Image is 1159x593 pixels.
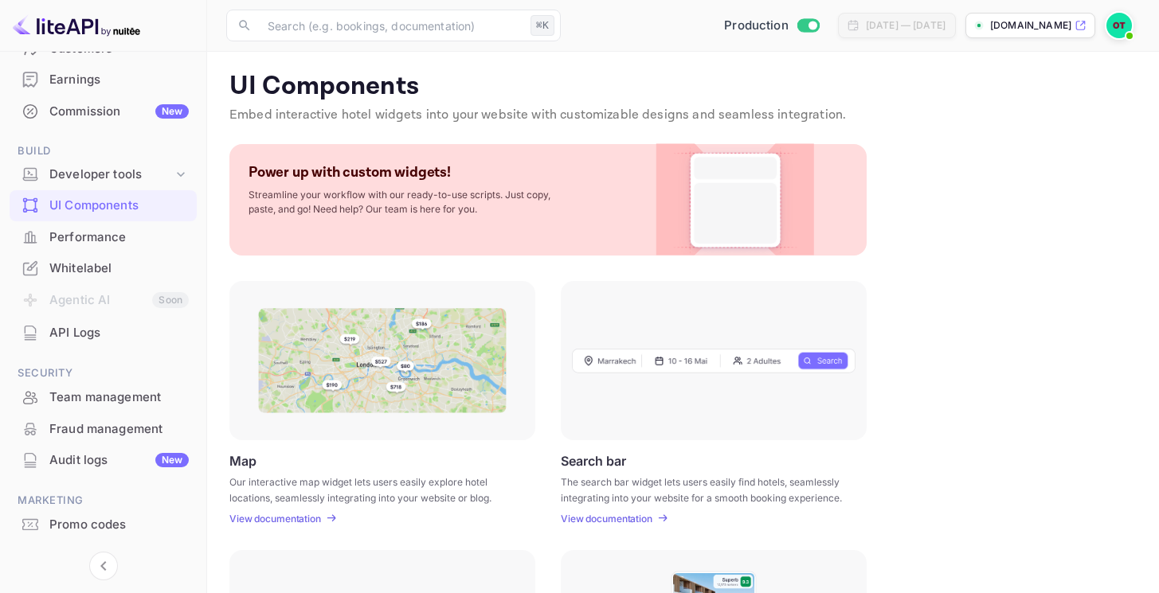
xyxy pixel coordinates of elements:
div: Whitelabel [49,259,189,278]
span: Security [10,365,197,382]
div: Promo codes [49,516,189,534]
p: Streamline your workflow with our ready-to-use scripts. Just copy, paste, and go! Need help? Our ... [249,188,567,217]
a: Promo codes [10,509,197,539]
button: Collapse navigation [89,552,118,580]
p: View documentation [229,513,321,525]
p: Embed interactive hotel widgets into your website with customizable designs and seamless integrat... [229,106,1137,125]
a: Customers [10,33,197,63]
div: Fraud management [10,414,197,445]
div: Team management [49,388,189,407]
span: Production [724,17,789,35]
div: Audit logs [49,451,189,470]
div: Team management [10,382,197,413]
div: Developer tools [49,166,173,184]
img: Search Frame [572,348,856,373]
a: API Logs [10,318,197,347]
div: API Logs [49,324,189,342]
a: Audit logsNew [10,445,197,474]
div: Promo codes [10,509,197,540]
input: Search (e.g. bookings, documentation) [258,10,524,41]
div: CommissionNew [10,96,197,127]
p: Power up with custom widgets! [249,163,451,181]
div: Performance [10,222,197,253]
div: [DATE] — [DATE] [866,18,946,33]
div: API Logs [10,318,197,349]
a: UI Components [10,190,197,220]
div: Earnings [49,71,189,89]
a: CommissionNew [10,96,197,126]
p: Map [229,453,256,468]
div: New [155,453,189,467]
div: UI Components [10,190,197,221]
div: Switch to Sandbox mode [718,17,825,35]
div: Whitelabel [10,253,197,284]
div: Commission [49,103,189,121]
div: Developer tools [10,161,197,189]
img: Custom Widget PNG [671,144,800,256]
div: Fraud management [49,420,189,439]
img: Map Frame [258,308,507,413]
img: Oussama Tali [1106,13,1132,38]
a: Earnings [10,64,197,94]
div: New [155,104,189,119]
span: Marketing [10,492,197,509]
p: The search bar widget lets users easily find hotels, seamlessly integrating into your website for... [561,474,847,503]
div: ⌘K [531,15,554,36]
div: Earnings [10,64,197,96]
img: LiteAPI logo [13,13,140,38]
p: Our interactive map widget lets users easily explore hotel locations, seamlessly integrating into... [229,474,515,503]
a: View documentation [229,513,326,525]
p: [DOMAIN_NAME] [990,18,1071,33]
p: View documentation [561,513,652,525]
p: Search bar [561,453,626,468]
a: Team management [10,382,197,412]
a: Fraud management [10,414,197,443]
div: Audit logsNew [10,445,197,476]
a: Performance [10,222,197,252]
p: UI Components [229,71,1137,103]
a: Whitelabel [10,253,197,283]
span: Build [10,142,197,160]
a: View documentation [561,513,657,525]
div: UI Components [49,197,189,215]
div: Performance [49,228,189,247]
